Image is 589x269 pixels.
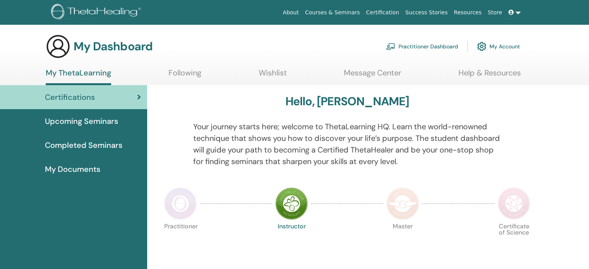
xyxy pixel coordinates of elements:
[193,121,501,167] p: Your journey starts here; welcome to ThetaLearning HQ. Learn the world-renowned technique that sh...
[45,139,122,151] span: Completed Seminars
[386,38,458,55] a: Practitioner Dashboard
[498,187,530,220] img: Certificate of Science
[402,5,451,20] a: Success Stories
[280,5,302,20] a: About
[45,91,95,103] span: Certifications
[458,68,521,83] a: Help & Resources
[74,39,153,53] h3: My Dashboard
[302,5,363,20] a: Courses & Seminars
[275,223,308,256] p: Instructor
[477,40,486,53] img: cog.svg
[46,34,70,59] img: generic-user-icon.jpg
[164,187,197,220] img: Practitioner
[498,223,530,256] p: Certificate of Science
[451,5,485,20] a: Resources
[51,4,144,21] img: logo.png
[344,68,401,83] a: Message Center
[45,115,118,127] span: Upcoming Seminars
[363,5,402,20] a: Certification
[386,223,419,256] p: Master
[259,68,287,83] a: Wishlist
[45,163,100,175] span: My Documents
[275,187,308,220] img: Instructor
[477,38,520,55] a: My Account
[168,68,201,83] a: Following
[285,94,409,108] h3: Hello, [PERSON_NAME]
[46,68,111,85] a: My ThetaLearning
[164,223,197,256] p: Practitioner
[386,43,395,50] img: chalkboard-teacher.svg
[485,5,505,20] a: Store
[386,187,419,220] img: Master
